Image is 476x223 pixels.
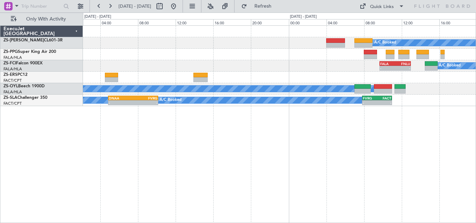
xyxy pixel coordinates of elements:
[377,101,391,105] div: -
[290,14,317,20] div: [DATE] - [DATE]
[176,19,213,25] div: 12:00
[238,1,280,12] button: Refresh
[3,55,22,60] a: FALA/HLA
[439,61,461,71] div: A/C Booked
[364,19,402,25] div: 08:00
[380,66,395,70] div: -
[402,19,439,25] div: 12:00
[213,19,251,25] div: 16:00
[3,89,22,95] a: FALA/HLA
[3,61,43,65] a: ZS-FCIFalcon 900EX
[380,62,395,66] div: FALA
[3,96,17,100] span: ZS-SLA
[3,101,22,106] a: FACT/CPT
[248,4,278,9] span: Refresh
[3,66,22,72] a: FALA/HLA
[356,1,408,12] button: Quick Links
[133,101,158,105] div: -
[138,19,176,25] div: 08:00
[100,19,138,25] div: 04:00
[363,101,377,105] div: -
[21,1,61,11] input: Trip Number
[3,84,18,88] span: ZS-OYL
[3,61,16,65] span: ZS-FCI
[3,73,17,77] span: ZS-ERS
[395,66,410,70] div: -
[8,14,76,25] button: Only With Activity
[3,50,56,54] a: ZS-PPGSuper King Air 200
[118,3,151,9] span: [DATE] - [DATE]
[3,84,45,88] a: ZS-OYLBeech 1900D
[84,14,111,20] div: [DATE] - [DATE]
[374,38,396,48] div: A/C Booked
[160,95,182,105] div: A/C Booked
[3,50,18,54] span: ZS-PPG
[3,96,47,100] a: ZS-SLAChallenger 350
[3,38,44,42] span: ZS-[PERSON_NAME]
[327,19,364,25] div: 04:00
[109,101,133,105] div: -
[18,17,74,22] span: Only With Activity
[395,62,410,66] div: FNLU
[370,3,394,10] div: Quick Links
[289,19,327,25] div: 00:00
[109,96,133,100] div: DNAA
[363,96,377,100] div: FVRG
[251,19,289,25] div: 20:00
[3,38,63,42] a: ZS-[PERSON_NAME]CL601-3R
[377,96,391,100] div: FACT
[133,96,158,100] div: FVRG
[3,78,22,83] a: FACT/CPT
[3,73,28,77] a: ZS-ERSPC12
